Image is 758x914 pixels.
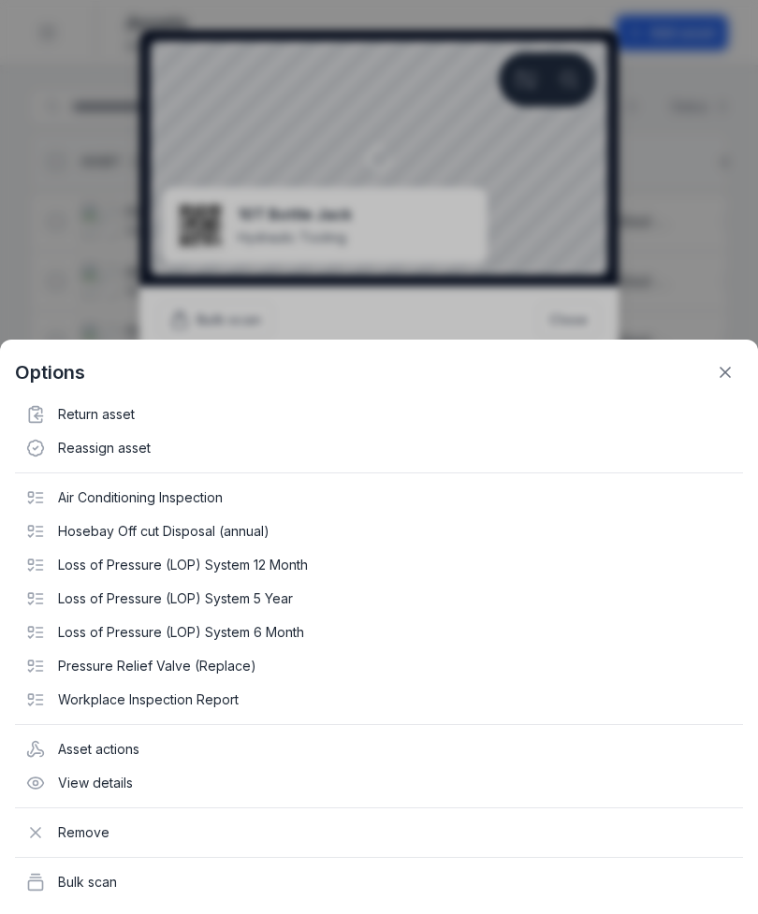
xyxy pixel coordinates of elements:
[15,733,743,766] div: Asset actions
[15,683,743,717] div: Workplace Inspection Report
[15,865,743,899] div: Bulk scan
[15,616,743,649] div: Loss of Pressure (LOP) System 6 Month
[15,481,743,515] div: Air Conditioning Inspection
[15,649,743,683] div: Pressure Relief Valve (Replace)
[15,582,743,616] div: Loss of Pressure (LOP) System 5 Year
[15,398,743,431] div: Return asset
[15,766,743,800] div: View details
[15,431,743,465] div: Reassign asset
[15,816,743,849] div: Remove
[15,548,743,582] div: Loss of Pressure (LOP) System 12 Month
[15,515,743,548] div: Hosebay Off cut Disposal (annual)
[15,359,85,385] strong: Options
